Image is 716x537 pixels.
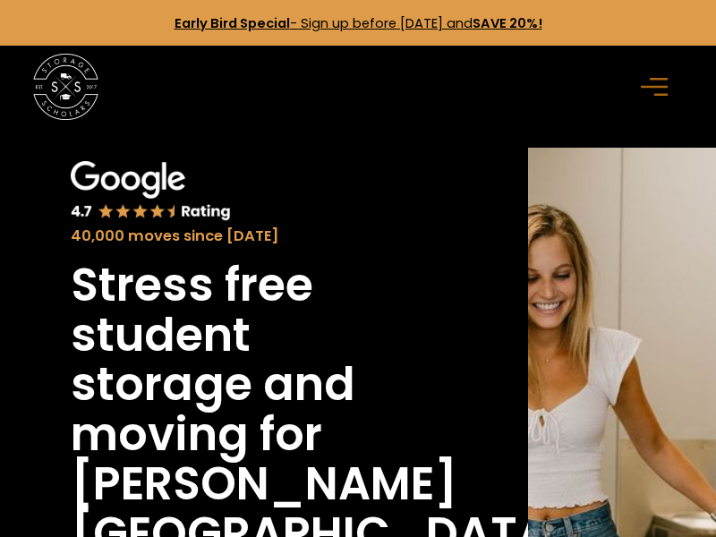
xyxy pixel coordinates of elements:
a: home [33,54,98,119]
h1: Stress free student storage and moving for [71,260,432,459]
a: Early Bird Special- Sign up before [DATE] andSAVE 20%! [175,14,542,32]
div: 40,000 moves since [DATE] [71,226,432,248]
img: Google 4.7 star rating [71,161,232,223]
strong: Early Bird Special [175,14,290,32]
strong: SAVE 20%! [473,14,542,32]
img: Storage Scholars main logo [33,54,98,119]
div: menu [631,61,684,114]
